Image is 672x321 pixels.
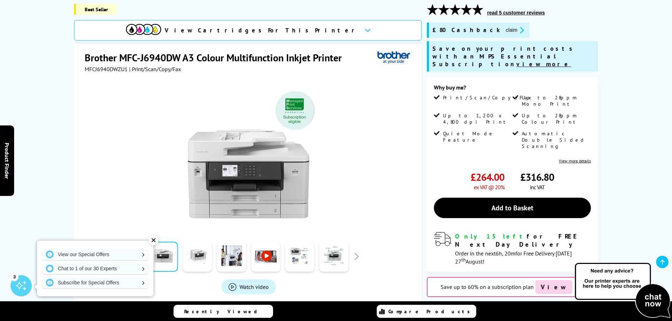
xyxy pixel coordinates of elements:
span: Recently Viewed [184,308,264,315]
button: read 5 customer reviews [485,10,547,16]
a: Chat to 1 of our 30 Experts [42,263,148,274]
h1: Brother MFC-J6940DW A3 Colour Multifunction Inkjet Printer [85,51,349,64]
img: Brother [377,51,410,64]
a: Product_All_Videos [222,279,276,294]
div: ✕ [149,235,158,245]
a: View our Special Offers [42,249,148,260]
span: Quiet Mode Feature [443,130,511,143]
a: View more details [559,158,591,163]
span: £264.00 [471,171,504,184]
img: cmyk-icon.svg [126,24,161,35]
span: Order in the next for Free Delivery [DATE] 27 August! [455,250,572,265]
span: Watch video [240,283,269,290]
span: Only 15 left [455,232,527,240]
a: Add to Basket [434,198,591,218]
div: for FREE Next Day Delivery [455,232,591,248]
span: Compare Products [388,308,474,315]
div: 3 [11,273,18,280]
span: £316.80 [520,171,554,184]
span: ex VAT @ 20% [474,184,504,191]
span: inc VAT [530,184,545,191]
span: Save up to 60% on a subscription plan [441,283,534,290]
a: Subscribe for Special Offers [42,277,148,288]
div: Why buy me? [434,84,591,94]
span: Up to 1,200 x 4,800 dpi Print [443,112,511,125]
span: Save on your print costs with an MPS Essential Subscription [432,45,576,68]
img: Brother MFC-J6940DW [180,87,318,225]
div: modal_delivery [434,232,591,265]
span: | Print/Scan/Copy/Fax [129,66,181,73]
img: Open Live Chat window [573,262,672,320]
span: Automatic Double Sided Scanning [522,130,589,149]
span: View Cartridges For This Printer [165,26,359,34]
button: promo-description [504,26,526,34]
span: Up to 28ppm Mono Print [522,94,589,107]
span: Up to 28ppm Colour Print [522,112,589,125]
sup: th [461,257,466,263]
a: Recently Viewed [174,305,273,318]
span: MFCJ6940DWZU1 [85,66,128,73]
span: Print/Scan/Copy/Fax [443,94,534,101]
u: view more [516,60,571,68]
span: View [535,280,572,294]
span: Best Seller [74,4,117,15]
span: Product Finder [4,142,11,179]
a: Compare Products [377,305,476,318]
span: 6h, 20m [496,250,515,257]
span: £80 Cashback [432,26,500,34]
